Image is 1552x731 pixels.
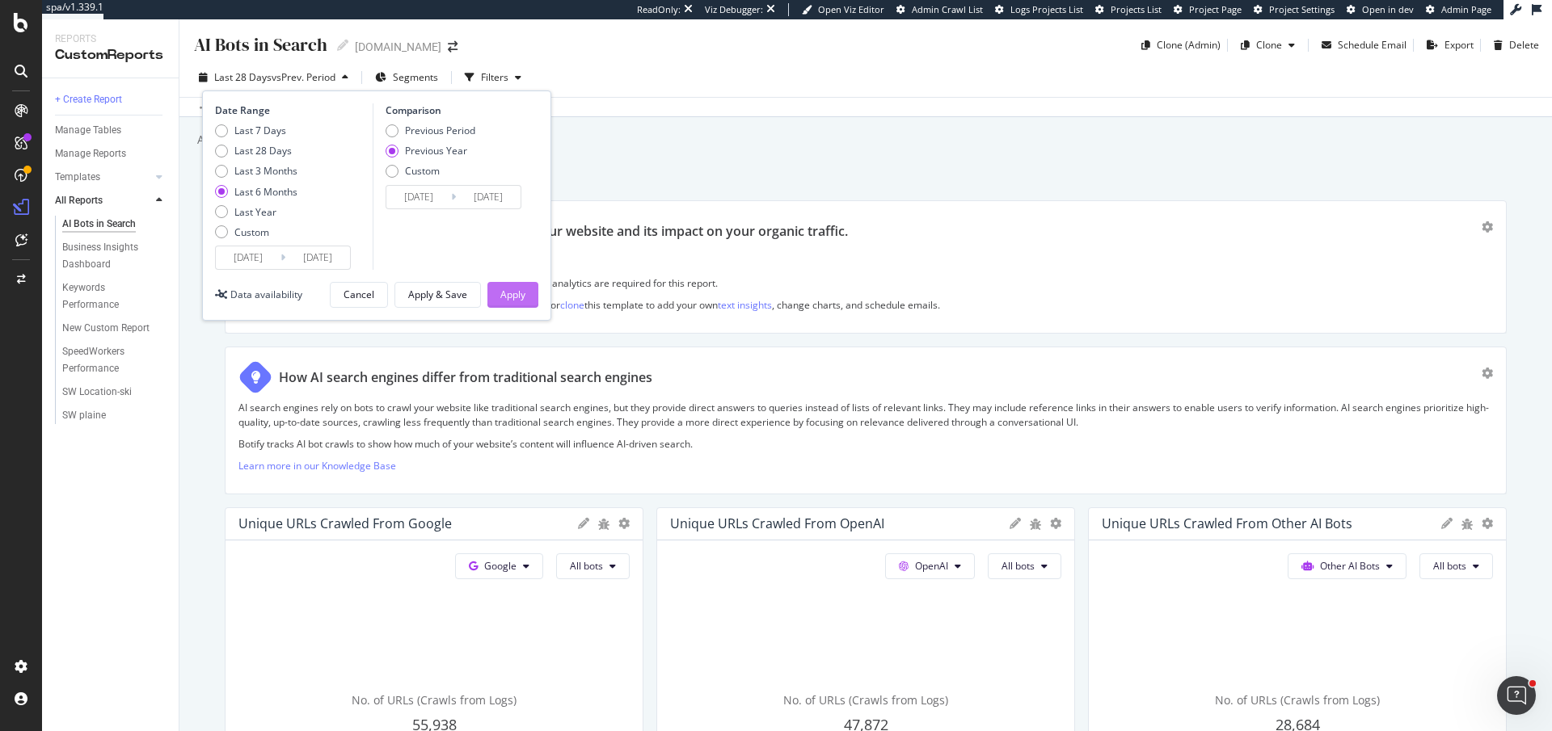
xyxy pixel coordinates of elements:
div: Custom [234,225,269,239]
div: Last 6 Months [234,185,297,199]
span: All bots [1433,559,1466,573]
button: Export [1420,32,1474,58]
button: Apply & Save [394,282,481,308]
div: Last 7 Days [215,124,297,137]
a: Manage Reports [55,145,167,162]
a: SpeedWorkers Performance [62,343,167,377]
div: Keywords Performance [62,279,153,313]
span: Project Page [1189,3,1242,15]
span: No. of URLs (Crawls from Logs) [1215,692,1380,708]
div: New Custom Report [62,320,150,337]
div: Custom [405,164,440,178]
a: Projects List [1095,3,1162,16]
a: Learn more in our Knowledge Base [238,459,396,473]
button: OpenAI [885,553,975,579]
button: Google [455,553,543,579]
button: Filters [458,65,528,90]
div: [DOMAIN_NAME] [355,39,441,55]
a: Admin Crawl List [896,3,983,16]
div: ReadOnly: [637,3,681,16]
p: Botify tracks AI bot crawls to show how much of your website’s content will influence AI-driven s... [238,437,1493,451]
div: Templates [55,169,100,186]
span: Admin Crawl List [912,3,983,15]
a: Open in dev [1347,3,1414,16]
div: Previous Year [405,144,467,158]
div: Apply & Save [408,288,467,301]
div: Unique URLs Crawled from OpenAI [670,515,884,531]
span: Google [484,559,517,573]
div: This report shows AI bot interaction with your website and its impact on your organic traffic.Gui... [225,200,1507,334]
span: All bots [1002,559,1035,573]
div: Clone [1256,38,1282,52]
div: Last 3 Months [234,164,297,178]
a: All Reports [55,192,151,209]
a: Logs Projects List [995,3,1083,16]
span: Projects List [1111,3,1162,15]
div: Last 3 Months [215,164,297,178]
div: Last 28 Days [215,144,297,158]
a: Project Page [1174,3,1242,16]
a: SW plaine [62,407,167,424]
button: Schedule Email [1315,32,1406,58]
div: Last Year [234,205,276,219]
div: gear [1482,368,1493,379]
div: Business Insights Dashboard [62,239,155,273]
span: OpenAI [915,559,948,573]
input: Start Date [216,246,280,269]
a: Project Settings [1254,3,1335,16]
button: All bots [556,553,630,579]
div: arrow-right-arrow-left [448,41,458,53]
div: Unique URLs Crawled from Google [238,515,452,531]
a: text insights [718,298,772,312]
div: Last 28 Days [234,144,292,158]
div: How AI search engines differ from traditional search enginesAI search engines rely on bots to cra... [225,347,1507,494]
div: This report shows AI bot interaction with your website and its impact on your organic traffic. [279,222,848,241]
button: Last 28 DaysvsPrev. Period [192,65,355,90]
a: Keywords Performance [62,279,167,313]
div: All Reports [55,192,103,209]
div: Custom [215,225,297,239]
span: Other AI Bots [1320,559,1380,573]
div: bug [1029,519,1042,530]
p: 🏗️ Change the period to look at longer trends, or this template to add your own , change charts, ... [271,298,1493,312]
span: No. of URLs (Crawls from Logs) [352,692,517,708]
div: + Create Report [55,91,122,108]
div: Previous Year [386,144,475,158]
span: Project Settings [1269,3,1335,15]
span: Logs Projects List [1010,3,1083,15]
a: + Create Report [55,91,167,108]
a: New Custom Report [62,320,167,337]
div: SW plaine [62,407,106,424]
span: Open Viz Editor [818,3,884,15]
button: Clone [1234,32,1301,58]
div: Clone (Admin) [1157,38,1221,52]
span: vs Prev. Period [272,70,335,84]
input: End Date [285,246,350,269]
div: bug [597,519,610,530]
span: Admin Page [1441,3,1491,15]
div: Previous Period [405,124,475,137]
div: bug [1461,519,1474,530]
div: Manage Tables [55,122,121,139]
div: Apply [500,288,525,301]
div: Last 7 Days [234,124,286,137]
div: AI Bots in Search [192,32,327,57]
div: AI Bots in Search [62,216,136,233]
div: Date Range [215,103,369,117]
a: Templates [55,169,151,186]
div: Unique URLs Crawled from Other AI Bots [1102,515,1352,531]
a: Business Insights Dashboard [62,239,167,273]
input: End Date [456,186,521,208]
a: clone [560,298,584,312]
button: Delete [1487,32,1539,58]
div: Comparison [386,103,526,117]
div: Last 6 Months [215,185,297,199]
button: Apply [487,282,538,308]
a: Admin Page [1426,3,1491,16]
iframe: Intercom live chat [1497,676,1536,715]
div: gear [1482,221,1493,233]
button: Clone (Admin) [1135,32,1221,58]
button: Cancel [330,282,388,308]
a: AI Bots in Search [62,216,167,233]
div: How AI search engines differ from traditional search engines [279,368,652,387]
